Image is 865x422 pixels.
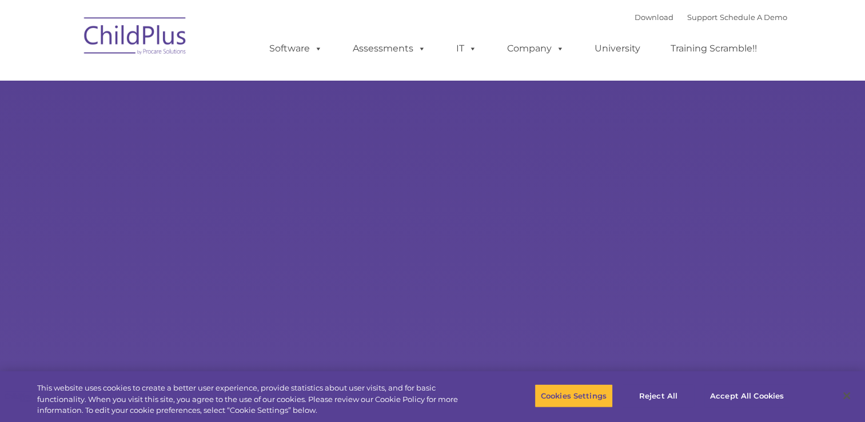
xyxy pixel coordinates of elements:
a: Download [635,13,673,22]
button: Cookies Settings [535,384,613,408]
a: Software [258,37,334,60]
button: Accept All Cookies [704,384,790,408]
a: Assessments [341,37,437,60]
a: Support [687,13,717,22]
a: Schedule A Demo [720,13,787,22]
a: Company [496,37,576,60]
a: University [583,37,652,60]
div: This website uses cookies to create a better user experience, provide statistics about user visit... [37,383,476,416]
a: Training Scramble!! [659,37,768,60]
button: Close [834,383,859,408]
button: Reject All [623,384,694,408]
img: ChildPlus by Procare Solutions [78,9,193,66]
a: IT [445,37,488,60]
font: | [635,13,787,22]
